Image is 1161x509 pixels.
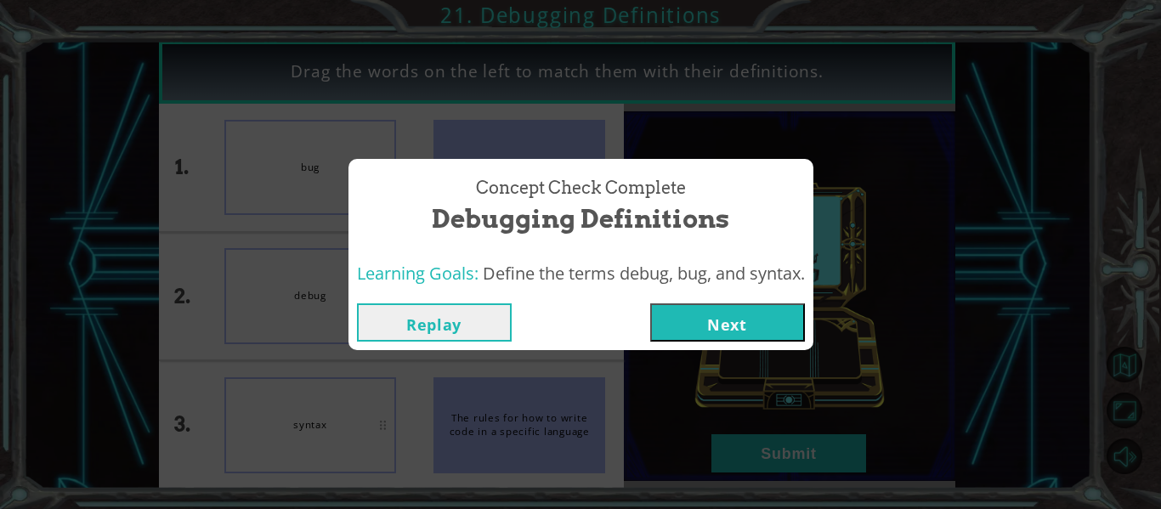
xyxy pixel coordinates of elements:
[650,303,805,342] button: Next
[357,262,479,285] span: Learning Goals:
[476,176,686,201] span: Concept Check Complete
[357,303,512,342] button: Replay
[483,262,805,285] span: Define the terms debug, bug, and syntax.
[432,201,729,237] span: Debugging Definitions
